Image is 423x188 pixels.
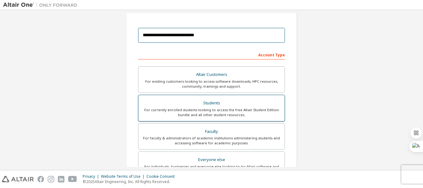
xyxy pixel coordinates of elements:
[48,176,54,182] img: instagram.svg
[142,79,281,89] div: For existing customers looking to access software downloads, HPC resources, community, trainings ...
[142,164,281,174] div: For individuals, businesses and everyone else looking to try Altair software and explore our prod...
[2,176,34,182] img: altair_logo.svg
[83,179,178,184] p: © 2025 Altair Engineering, Inc. All Rights Reserved.
[101,174,146,179] div: Website Terms of Use
[142,70,281,79] div: Altair Customers
[83,174,101,179] div: Privacy
[142,99,281,107] div: Students
[3,2,81,8] img: Altair One
[58,176,64,182] img: linkedin.svg
[142,155,281,164] div: Everyone else
[142,107,281,117] div: For currently enrolled students looking to access the free Altair Student Edition bundle and all ...
[142,127,281,136] div: Faculty
[37,176,44,182] img: facebook.svg
[142,136,281,146] div: For faculty & administrators of academic institutions administering students and accessing softwa...
[68,176,77,182] img: youtube.svg
[138,50,285,59] div: Account Type
[146,174,178,179] div: Cookie Consent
